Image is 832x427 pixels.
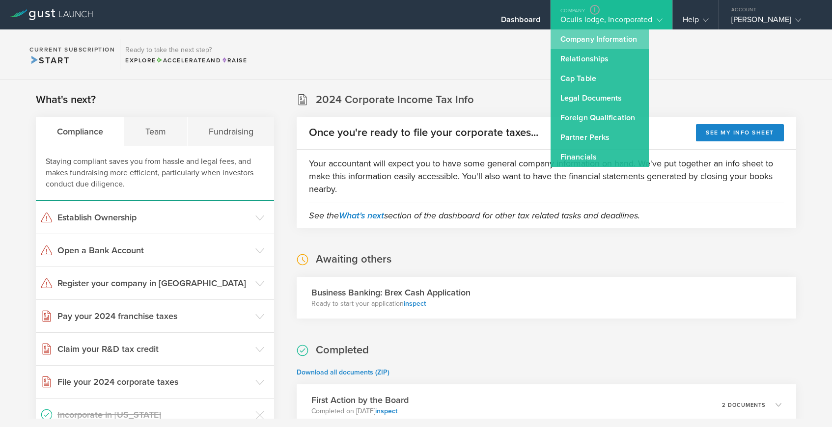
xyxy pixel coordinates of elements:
[221,57,247,64] span: Raise
[731,15,815,29] div: [PERSON_NAME]
[156,57,206,64] span: Accelerate
[57,408,250,421] h3: Incorporate in [US_STATE]
[57,375,250,388] h3: File your 2024 corporate taxes
[311,286,471,299] h3: Business Banking: Brex Cash Application
[309,157,784,195] p: Your accountant will expect you to have some general company information on hand. We've put toget...
[311,406,409,416] p: Completed on [DATE]
[311,394,409,406] h3: First Action by the Board
[57,310,250,322] h3: Pay your 2024 franchise taxes
[297,368,389,376] a: Download all documents (ZIP)
[311,299,471,309] p: Ready to start your application
[125,47,247,53] h3: Ready to take the next step?
[120,39,252,70] div: Ready to take the next step?ExploreAccelerateandRaise
[57,244,250,257] h3: Open a Bank Account
[57,277,250,290] h3: Register your company in [GEOGRAPHIC_DATA]
[29,47,115,53] h2: Current Subscription
[696,124,784,141] button: See my info sheet
[683,15,709,29] div: Help
[339,210,384,221] a: What's next
[309,126,538,140] h2: Once you're ready to file your corporate taxes...
[316,252,391,267] h2: Awaiting others
[29,55,69,66] span: Start
[783,380,832,427] iframe: Chat Widget
[57,343,250,355] h3: Claim your R&D tax credit
[188,117,274,146] div: Fundraising
[124,117,187,146] div: Team
[36,117,124,146] div: Compliance
[36,146,274,201] div: Staying compliant saves you from hassle and legal fees, and makes fundraising more efficient, par...
[57,211,250,224] h3: Establish Ownership
[125,56,247,65] div: Explore
[309,210,640,221] em: See the section of the dashboard for other tax related tasks and deadlines.
[316,93,474,107] h2: 2024 Corporate Income Tax Info
[560,15,663,29] div: Oculis lodge, Incorporated
[36,93,96,107] h2: What's next?
[316,343,369,357] h2: Completed
[722,402,766,408] p: 2 documents
[375,407,397,415] a: inspect
[501,15,540,29] div: Dashboard
[156,57,222,64] span: and
[404,299,426,308] a: inspect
